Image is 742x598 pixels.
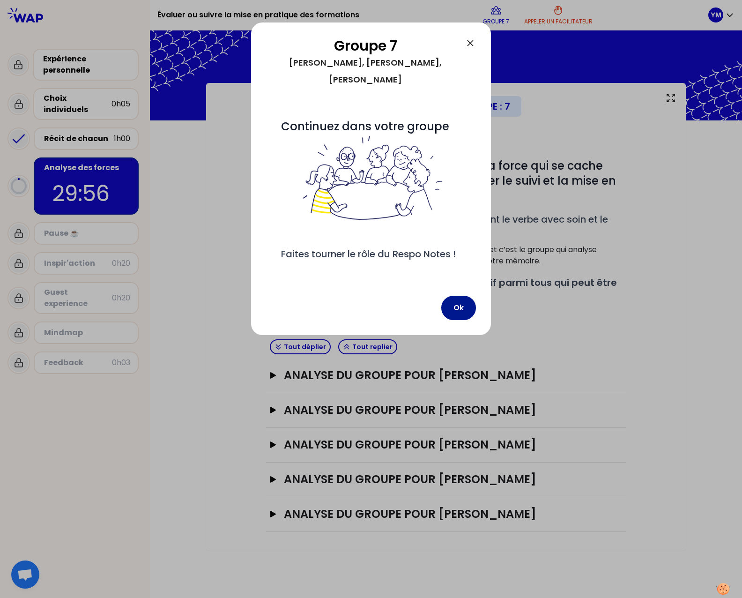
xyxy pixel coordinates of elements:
[281,119,461,223] span: Continuez dans votre groupe
[266,37,465,54] h2: Groupe 7
[281,247,456,261] span: Faites tourner le rôle du Respo Notes !
[297,134,445,223] img: filesOfInstructions%2Fbienvenue%20dans%20votre%20groupe%20-%20petit.png
[441,296,476,320] button: Ok
[266,54,465,88] div: [PERSON_NAME], [PERSON_NAME], [PERSON_NAME]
